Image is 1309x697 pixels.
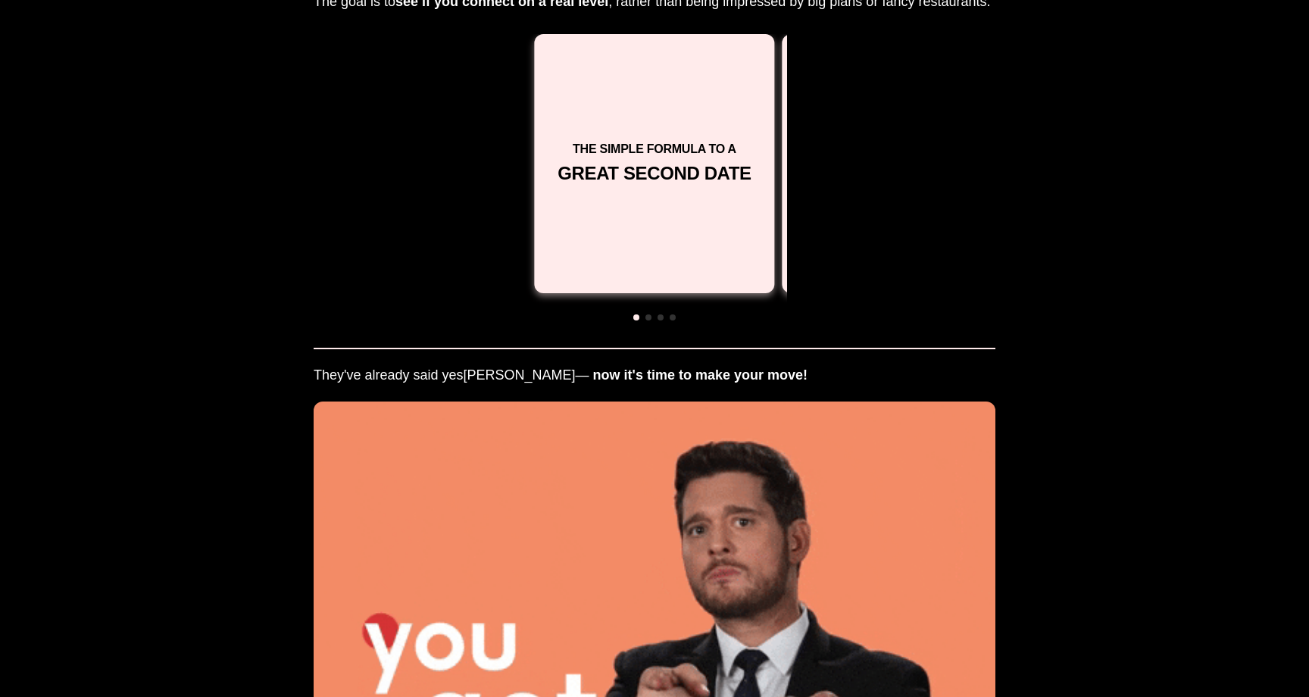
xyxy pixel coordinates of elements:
[558,142,751,157] h1: THE SIMPLE FORMULA TO A
[558,163,751,184] h1: GREAT SECOND DATE
[593,367,808,383] b: now it's time to make your move!
[314,367,995,383] h3: They've already said yes [PERSON_NAME] —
